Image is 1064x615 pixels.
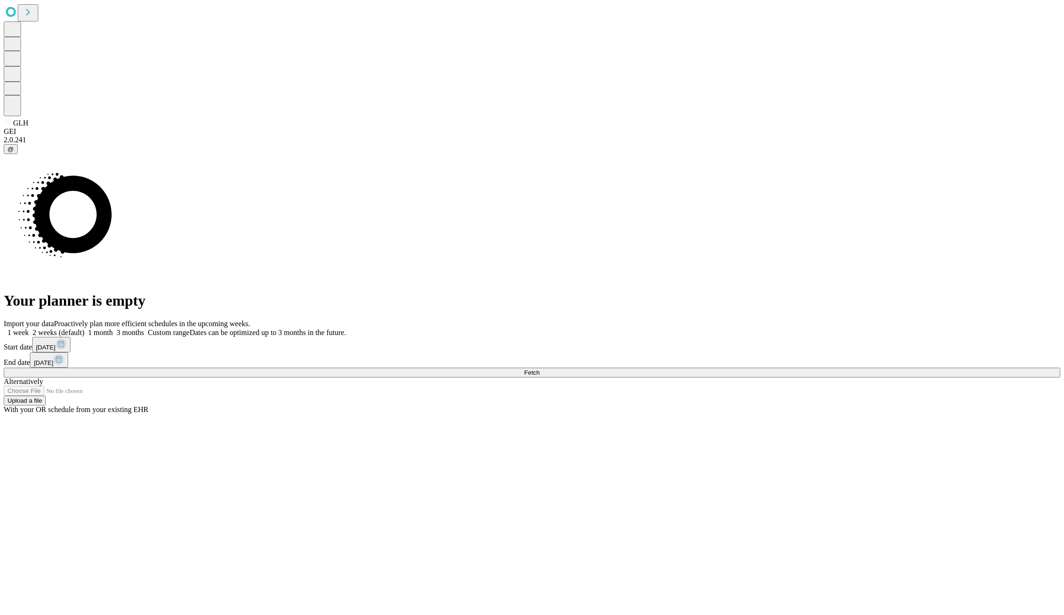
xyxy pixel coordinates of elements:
span: [DATE] [34,359,53,366]
span: Alternatively [4,377,43,385]
span: With your OR schedule from your existing EHR [4,405,148,413]
div: Start date [4,337,1060,352]
span: GLH [13,119,28,127]
span: Import your data [4,320,54,328]
div: 2.0.241 [4,136,1060,144]
span: 1 month [88,328,113,336]
span: Custom range [148,328,189,336]
span: @ [7,146,14,153]
span: Proactively plan more efficient schedules in the upcoming weeks. [54,320,250,328]
span: Dates can be optimized up to 3 months in the future. [189,328,346,336]
button: @ [4,144,18,154]
div: End date [4,352,1060,368]
span: Fetch [524,369,539,376]
button: [DATE] [30,352,68,368]
span: 2 weeks (default) [33,328,84,336]
button: [DATE] [32,337,70,352]
button: Fetch [4,368,1060,377]
span: 3 months [117,328,144,336]
span: 1 week [7,328,29,336]
div: GEI [4,127,1060,136]
h1: Your planner is empty [4,292,1060,309]
span: [DATE] [36,344,56,351]
button: Upload a file [4,396,46,405]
